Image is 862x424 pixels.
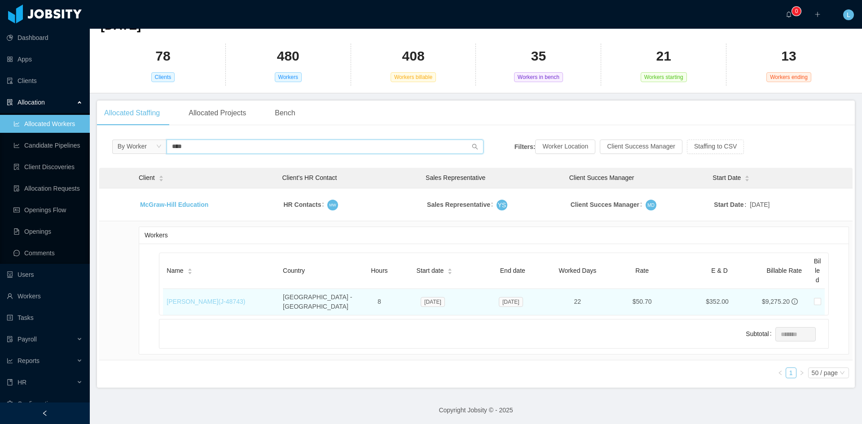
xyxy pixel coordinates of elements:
h2: 78 [155,47,170,66]
span: Workers ending [766,72,811,82]
h2: 21 [656,47,671,66]
a: icon: robotUsers [7,266,83,284]
td: [GEOGRAPHIC_DATA] - [GEOGRAPHIC_DATA] [279,289,363,315]
span: [DATE] [101,18,141,32]
div: Bench [268,101,302,126]
span: Rate [635,267,649,274]
i: icon: down [840,370,845,376]
h2: 13 [781,47,796,66]
a: icon: auditClients [7,72,83,90]
div: Sort [187,267,193,273]
a: icon: userWorkers [7,287,83,305]
h2: 480 [277,47,299,66]
span: Country [283,267,305,274]
div: Sort [158,174,164,180]
span: $352.00 [706,298,729,305]
td: 22 [552,289,603,315]
i: icon: caret-up [158,175,163,177]
a: icon: line-chartCandidate Pipelines [13,136,83,154]
span: [DATE] [421,297,445,307]
li: Previous Page [775,367,786,378]
span: [DATE] [499,297,523,307]
i: icon: down [156,144,162,150]
div: Sort [744,174,750,180]
td: $50.70 [603,289,681,315]
i: icon: file-protect [7,336,13,342]
span: Billable Rate [766,267,802,274]
span: YS [498,200,506,210]
span: Reports [18,357,40,364]
span: Payroll [18,336,37,343]
i: icon: caret-down [745,178,750,180]
div: Allocated Staffing [97,101,167,126]
span: Name [167,266,183,275]
label: Subtotal [746,330,775,337]
i: icon: left [778,370,783,376]
strong: Start Date [714,201,743,208]
i: icon: right [799,370,805,376]
span: Start date [417,266,444,275]
span: Workers starting [641,72,687,82]
span: MW [330,201,336,208]
div: $9,275.20 [762,297,790,306]
a: icon: pie-chartDashboard [7,29,83,47]
i: icon: plus [814,11,821,17]
i: icon: caret-up [187,267,192,270]
span: End date [500,267,525,274]
strong: Client Succes Manager [571,201,639,208]
li: Next Page [796,367,807,378]
a: [PERSON_NAME](J-48743) [167,298,245,305]
span: Hours [371,267,387,274]
i: icon: bell [786,11,792,17]
span: Sales Representative [426,174,485,181]
span: Workers in bench [514,72,563,82]
li: 1 [786,367,796,378]
strong: HR Contacts [284,201,321,208]
div: 50 / page [812,368,838,378]
h2: 408 [402,47,425,66]
a: icon: profileTasks [7,309,83,327]
span: Allocation [18,99,45,106]
div: By Worker [118,140,147,153]
div: Allocated Projects [181,101,253,126]
div: Sort [447,267,453,273]
i: icon: caret-down [158,178,163,180]
a: icon: file-searchClient Discoveries [13,158,83,176]
i: icon: search [472,144,478,150]
a: icon: line-chartAllocated Workers [13,115,83,133]
span: MD [647,201,655,209]
span: E & D [711,267,728,274]
strong: Filters: [515,143,536,150]
h2: 35 [531,47,546,66]
span: Workers billable [391,72,436,82]
a: icon: file-doneAllocation Requests [13,179,83,197]
span: Client’s HR Contact [282,174,337,181]
span: Start Date [712,173,741,183]
div: Workers [145,227,843,244]
a: icon: appstoreApps [7,50,83,68]
span: [DATE] [750,200,770,210]
i: icon: caret-down [187,271,192,273]
i: icon: solution [7,99,13,105]
button: Client Success Manager [600,140,682,154]
span: Workers [275,72,302,82]
i: icon: caret-up [745,175,750,177]
i: icon: caret-up [448,267,453,270]
span: Clients [151,72,175,82]
a: icon: idcardOpenings Flow [13,201,83,219]
span: Client [139,173,155,183]
i: icon: book [7,379,13,385]
a: McGraw-Hill Education [140,201,208,208]
sup: 0 [792,7,801,16]
a: 1 [786,368,796,378]
a: icon: file-textOpenings [13,223,83,240]
button: Staffing to CSV [687,140,744,154]
button: Worker Location [535,140,595,154]
span: HR [18,379,26,386]
span: info-circle [792,298,798,305]
strong: Sales Representative [427,201,490,208]
span: Client Succes Manager [569,174,634,181]
span: Configuration [18,400,55,407]
span: Worked Days [559,267,596,274]
a: icon: messageComments [13,244,83,262]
